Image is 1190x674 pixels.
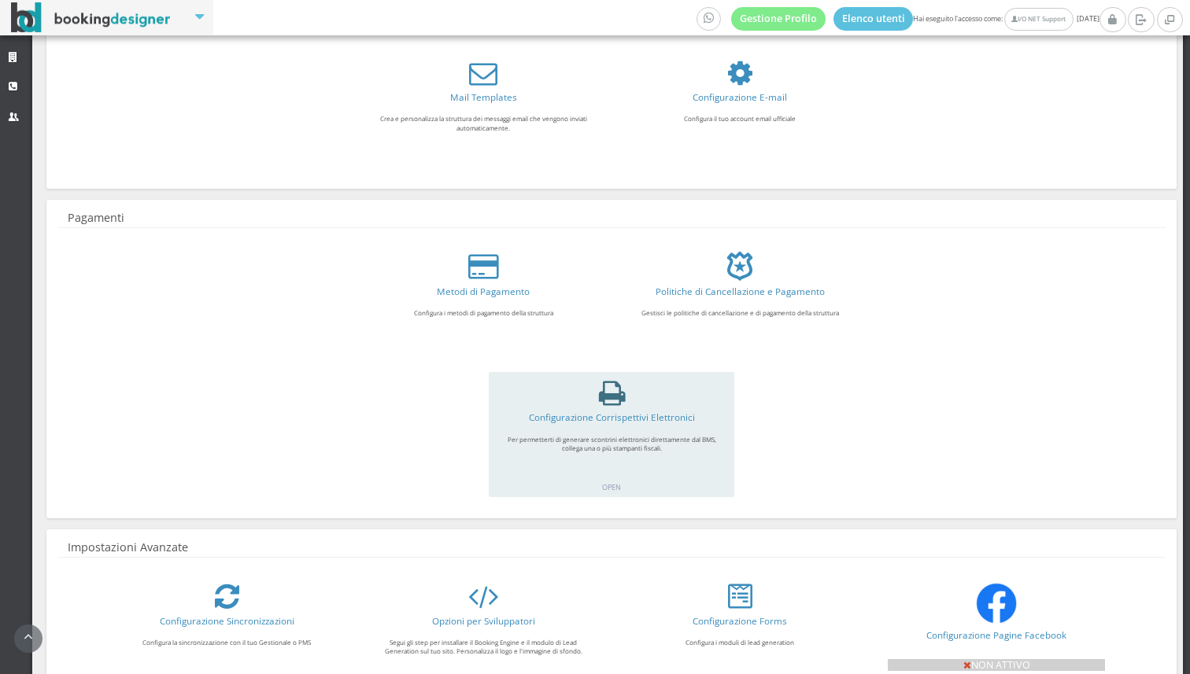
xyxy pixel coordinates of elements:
[368,301,598,333] div: Configura i metodi di pagamento della struttura
[368,631,598,663] div: Segui gli step per installare il Booking Engine e il modulo di Lead Generation sul tuo sito. Pers...
[68,210,124,225] span: Pagamenti
[496,428,726,470] div: Per permetterti di generare scontrini elettronici direttamente dal BMS, collega una o più stampan...
[368,107,598,139] div: Crea e personalizza la struttura dei messaggi email che vengono inviati automaticamente.
[624,631,855,654] div: Configura i moduli di lead generation
[888,659,1104,671] h5: NON ATTIVO
[11,2,171,33] img: BookingDesigner.com
[697,7,1099,31] span: Hai eseguito l'accesso come: [DATE]
[160,614,294,627] a: Configurazione Sincronizzazioni
[731,7,826,31] a: Gestione Profilo
[975,582,1018,624] img: f_logo_RGB-Blue_58.png
[112,631,342,654] div: Configura la sincronizzazione con il tuo Gestionale o PMS
[693,90,787,103] a: Configurazione E-mail
[68,540,188,554] span: Impostazioni Avanzate
[693,614,787,627] a: Configurazione Forms
[656,285,825,297] a: Politiche di Cancellazione e Pagamento
[432,614,535,627] a: Opzioni per Sviluppatori
[624,107,855,131] div: Configura il tuo account email ufficiale
[450,90,517,103] a: Mail Templates
[833,7,914,31] a: Elenco utenti
[602,482,621,492] a: OPEN
[437,285,530,297] a: Metodi di Pagamento
[926,628,1066,641] a: Configurazione Pagine Facebook
[1004,8,1073,31] a: I/O NET Support
[624,301,855,333] div: Gestisci le politiche di cancellazione e di pagamento della struttura
[529,411,695,423] a: Configurazione Corrispettivi Elettronici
